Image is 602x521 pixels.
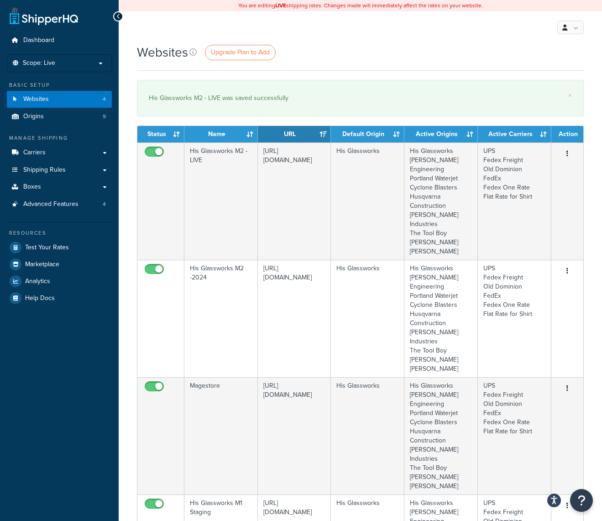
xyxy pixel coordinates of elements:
a: Upgrade Plan to Add [205,45,276,60]
span: Upgrade Plan to Add [211,47,270,57]
td: His Glassworks M2 - LIVE [184,142,258,260]
span: Scope: Live [23,59,55,67]
b: LIVE [275,1,286,10]
span: Shipping Rules [23,166,66,174]
a: Advanced Features 4 [7,196,112,213]
span: 4 [103,200,106,208]
th: Default Origin: activate to sort column ascending [331,126,404,142]
a: Shipping Rules [7,162,112,179]
td: Magestore [184,377,258,495]
a: Analytics [7,273,112,289]
td: His Glassworks [PERSON_NAME] Engineering Portland Waterjet Cyclone Blasters Husqvarna Constructio... [404,142,478,260]
span: Carriers [23,149,46,157]
div: Resources [7,229,112,237]
th: Action [551,126,583,142]
a: Help Docs [7,290,112,306]
li: Websites [7,91,112,108]
a: Marketplace [7,256,112,273]
a: Websites 4 [7,91,112,108]
td: His Glassworks [PERSON_NAME] Engineering Portland Waterjet Cyclone Blasters Husqvarna Constructio... [404,377,478,495]
a: Origins 9 [7,108,112,125]
td: His Glassworks [331,260,404,377]
th: Name: activate to sort column ascending [184,126,258,142]
a: Boxes [7,179,112,195]
th: URL: activate to sort column ascending [258,126,331,142]
span: Websites [23,95,49,103]
span: Advanced Features [23,200,79,208]
td: UPS Fedex Freight Old Dominion FedEx Fedex One Rate Flat Rate for Shirt [478,142,551,260]
td: [URL][DOMAIN_NAME] [258,377,331,495]
td: His Glassworks M2 -2024 [184,260,258,377]
td: His Glassworks [331,377,404,495]
a: Test Your Rates [7,239,112,256]
th: Active Origins: activate to sort column ascending [404,126,478,142]
span: Analytics [25,278,50,285]
th: Status: activate to sort column ascending [137,126,184,142]
span: Boxes [23,183,41,191]
span: Help Docs [25,295,55,302]
li: Origins [7,108,112,125]
li: Advanced Features [7,196,112,213]
td: UPS Fedex Freight Old Dominion FedEx Fedex One Rate Flat Rate for Shirt [478,260,551,377]
span: 9 [103,113,106,121]
td: UPS Fedex Freight Old Dominion FedEx Fedex One Rate Flat Rate for Shirt [478,377,551,495]
button: Open Resource Center [570,489,593,512]
td: His Glassworks [PERSON_NAME] Engineering Portland Waterjet Cyclone Blasters Husqvarna Constructio... [404,260,478,377]
div: Basic Setup [7,81,112,89]
span: Marketplace [25,261,59,268]
h1: Websites [137,43,188,61]
span: 4 [103,95,106,103]
a: Dashboard [7,32,112,49]
div: His Glassworks M2 - LIVE was saved successfully [149,92,572,105]
td: His Glassworks [331,142,404,260]
a: ShipperHQ Home [10,7,78,25]
td: [URL][DOMAIN_NAME] [258,142,331,260]
div: Manage Shipping [7,134,112,142]
a: Carriers [7,144,112,161]
td: [URL][DOMAIN_NAME] [258,260,331,377]
span: Origins [23,113,44,121]
span: Dashboard [23,37,54,44]
th: Active Carriers: activate to sort column ascending [478,126,551,142]
span: Test Your Rates [25,244,69,252]
a: × [568,92,572,99]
